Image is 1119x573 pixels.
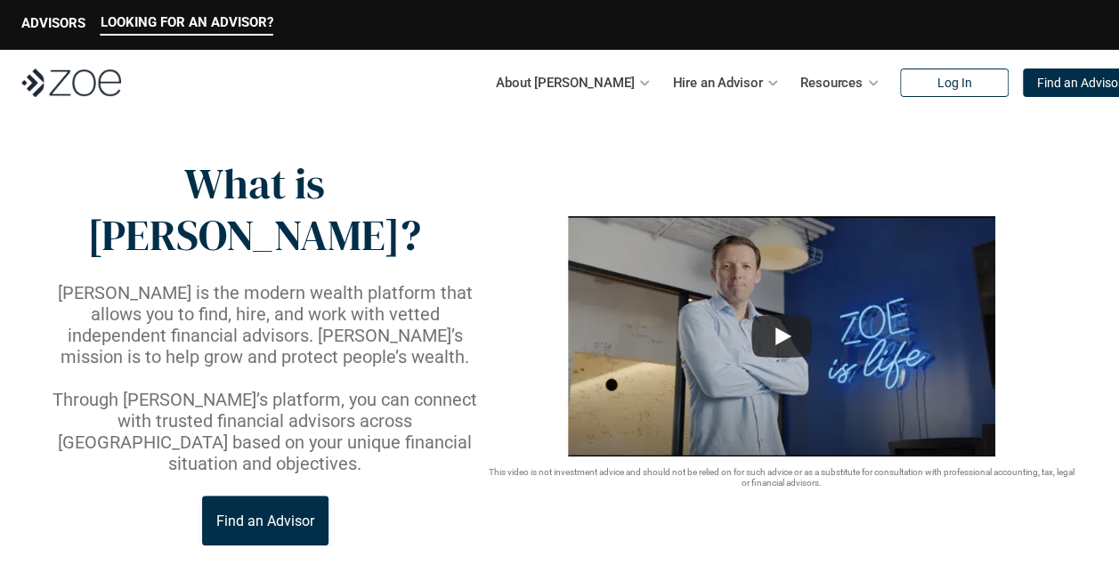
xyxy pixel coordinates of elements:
p: ADVISORS [21,15,85,31]
a: Log In [900,69,1009,97]
p: About [PERSON_NAME] [496,69,634,96]
p: Resources [800,69,863,96]
p: Hire an Advisor [672,69,762,96]
p: This video is not investment advice and should not be relied on for such advice or as a substitut... [487,467,1076,488]
p: Log In [937,76,971,91]
p: LOOKING FOR AN ADVISOR? [101,14,273,30]
p: [PERSON_NAME] is the modern wealth platform that allows you to find, hire, and work with vetted i... [43,282,487,367]
a: Find an Advisor [202,496,328,545]
p: Through [PERSON_NAME]’s platform, you can connect with trusted financial advisors across [GEOGRAP... [43,389,487,474]
img: sddefault.webp [568,216,995,456]
button: Play [751,315,812,358]
p: What is [PERSON_NAME]? [43,158,466,261]
p: Find an Advisor [216,512,314,529]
